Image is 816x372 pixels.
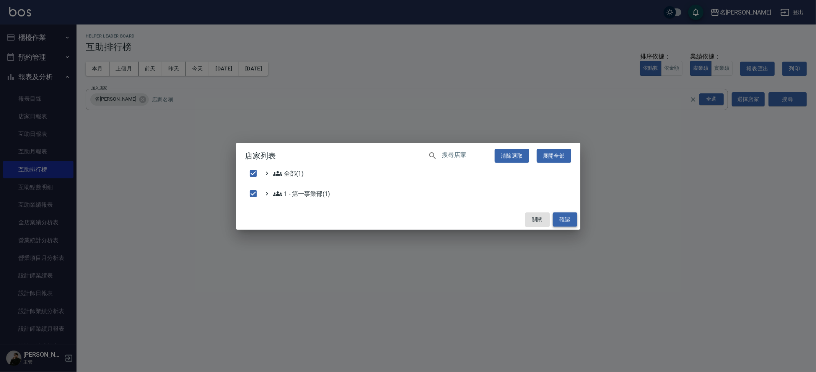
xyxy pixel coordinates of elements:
[236,143,580,169] h2: 店家列表
[537,149,571,163] button: 展開全部
[273,189,330,198] span: 1 - 第一事業部(1)
[525,212,550,227] button: 關閉
[442,150,487,161] input: 搜尋店家
[495,149,529,163] button: 清除選取
[553,212,577,227] button: 確認
[273,169,304,178] span: 全部(1)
